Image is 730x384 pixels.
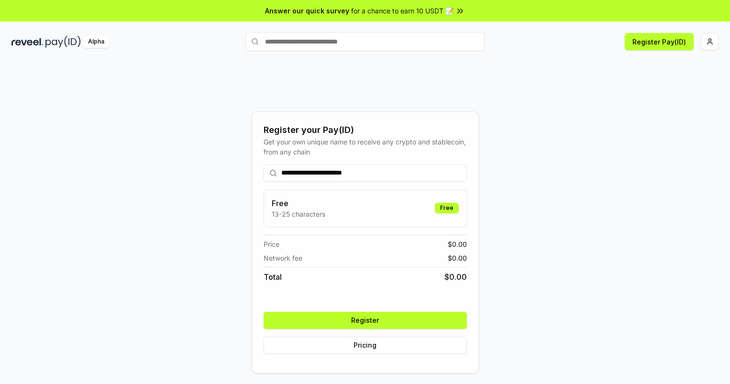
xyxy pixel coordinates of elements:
[448,239,467,249] span: $ 0.00
[272,209,325,219] p: 13-25 characters
[45,36,81,48] img: pay_id
[264,123,467,137] div: Register your Pay(ID)
[265,6,349,16] span: Answer our quick survey
[264,253,302,263] span: Network fee
[264,312,467,329] button: Register
[264,271,282,283] span: Total
[264,337,467,354] button: Pricing
[625,33,694,50] button: Register Pay(ID)
[351,6,453,16] span: for a chance to earn 10 USDT 📝
[11,36,44,48] img: reveel_dark
[264,137,467,157] div: Get your own unique name to receive any crypto and stablecoin, from any chain
[435,203,459,213] div: Free
[448,253,467,263] span: $ 0.00
[272,197,325,209] h3: Free
[83,36,110,48] div: Alpha
[444,271,467,283] span: $ 0.00
[264,239,279,249] span: Price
